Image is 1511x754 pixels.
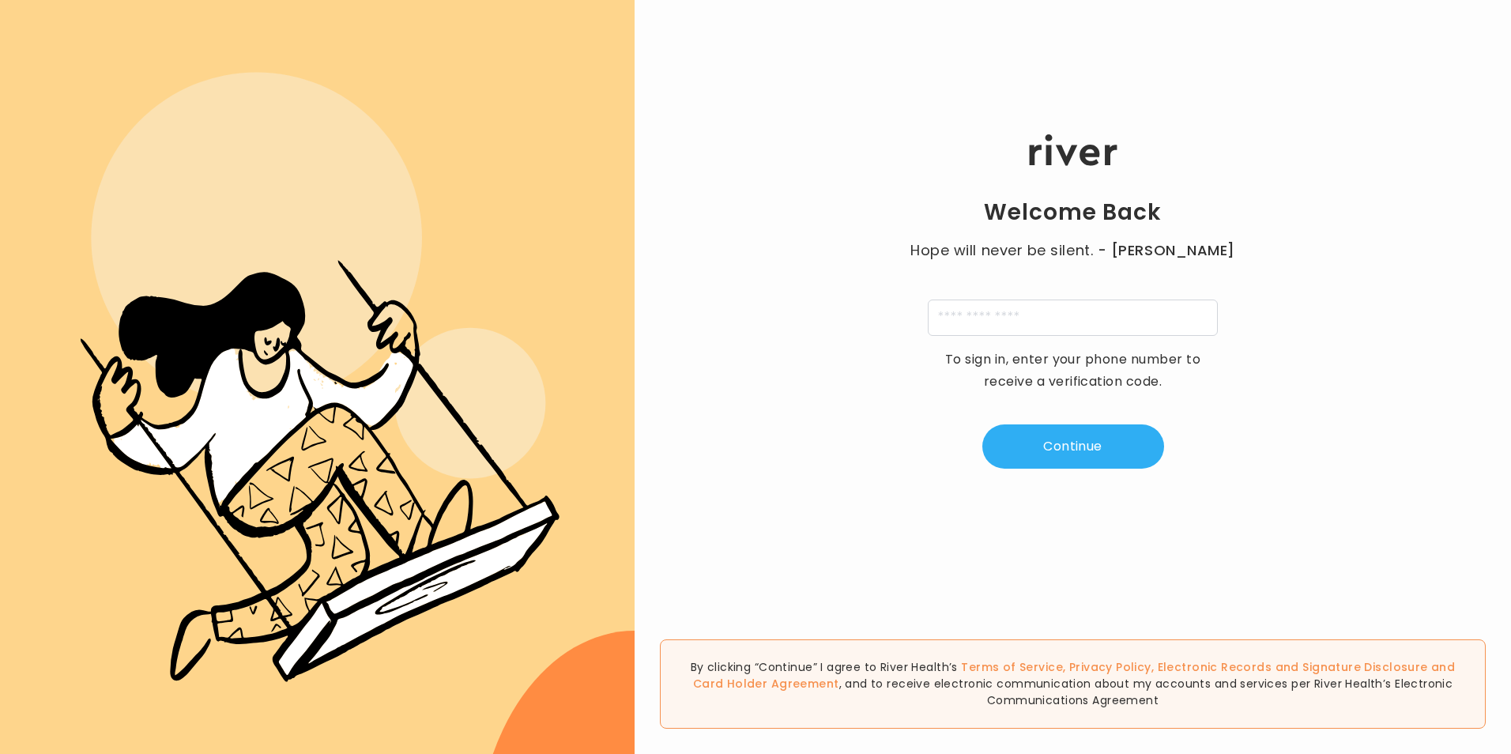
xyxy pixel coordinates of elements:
[1158,659,1428,675] a: Electronic Records and Signature Disclosure
[984,198,1161,227] h1: Welcome Back
[1069,659,1151,675] a: Privacy Policy
[1098,239,1235,262] span: - [PERSON_NAME]
[982,424,1164,469] button: Continue
[660,639,1486,729] div: By clicking “Continue” I agree to River Health’s
[961,659,1063,675] a: Terms of Service
[693,659,1456,692] span: , , and
[895,239,1251,262] p: Hope will never be silent.
[693,676,839,692] a: Card Holder Agreement
[839,676,1453,708] span: , and to receive electronic communication about my accounts and services per River Health’s Elect...
[935,349,1211,393] p: To sign in, enter your phone number to receive a verification code.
